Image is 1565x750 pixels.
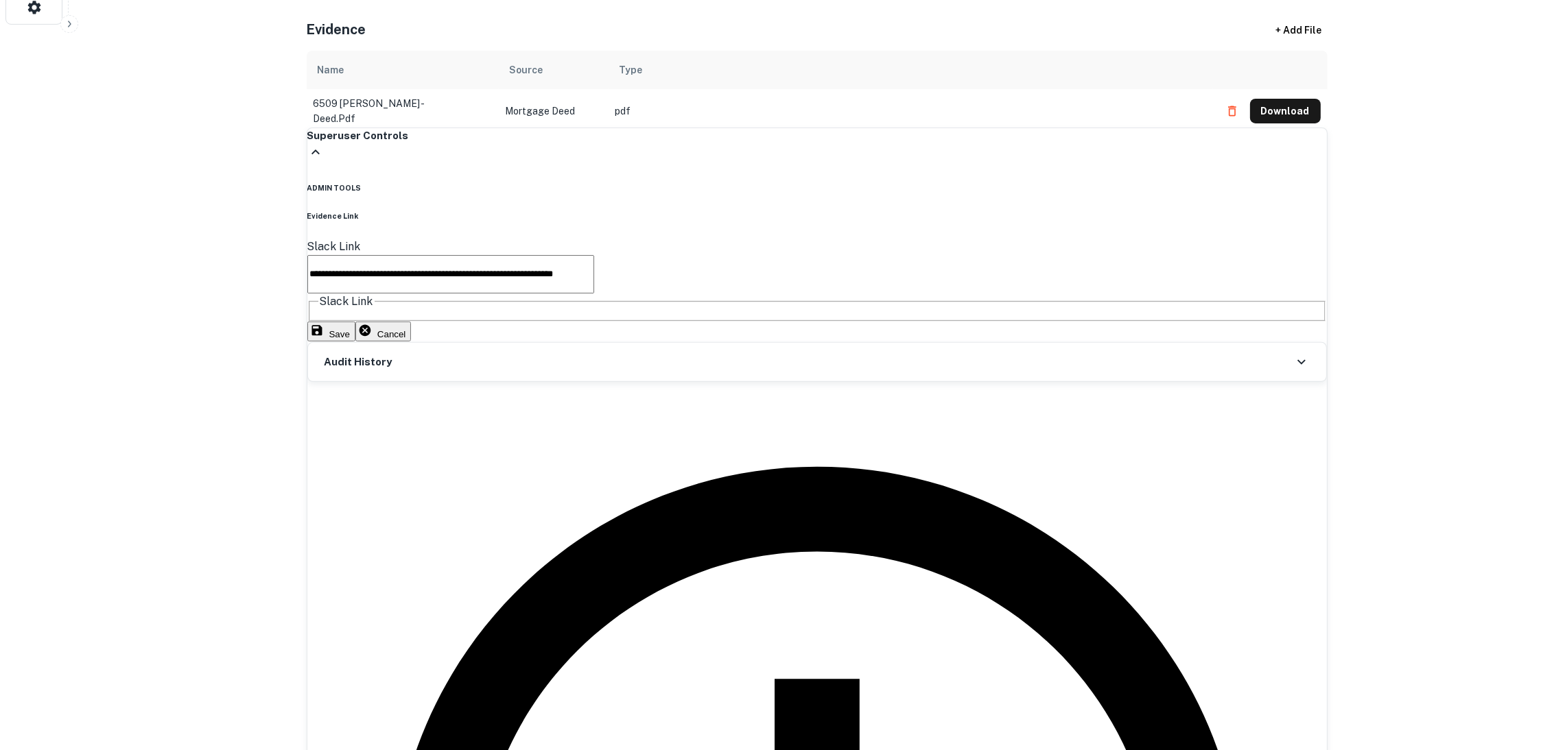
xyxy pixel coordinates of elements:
h6: ADMIN TOOLS [307,182,1327,193]
th: Type [609,51,1213,89]
div: Type [620,62,643,78]
h6: Audit History [325,354,392,370]
td: Mortgage Deed [499,89,609,133]
th: Name [307,51,499,89]
td: 6509 [PERSON_NAME] - deed.pdf [307,89,499,133]
span: Slack Link [320,295,373,308]
td: pdf [609,89,1213,133]
iframe: Chat Widget [1496,640,1565,706]
div: Name [318,62,344,78]
button: Download [1250,99,1321,123]
div: Source [510,62,543,78]
h5: Evidence [307,19,366,40]
h6: Evidence Link [307,210,1327,221]
button: Delete file [1220,100,1245,122]
button: Save [307,322,355,341]
th: Source [499,51,609,89]
div: + Add File [1251,18,1347,43]
label: Slack Link [307,240,361,253]
h6: Superuser Controls [307,128,1327,144]
div: scrollable content [307,51,1328,128]
button: Cancel [355,322,412,341]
